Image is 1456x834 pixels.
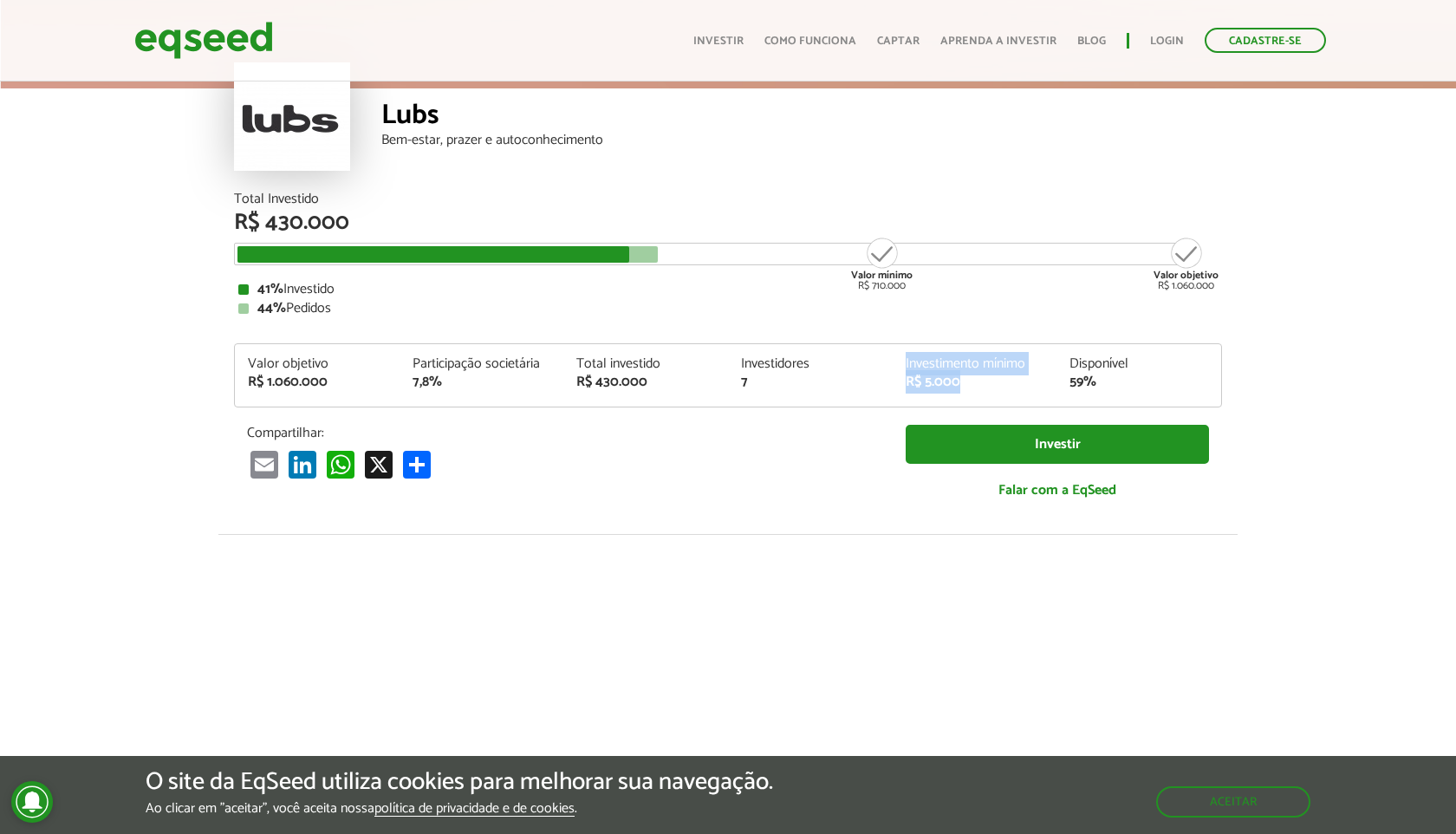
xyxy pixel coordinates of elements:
[323,450,358,479] a: WhatsApp
[413,357,551,371] div: Participação societária
[381,134,1222,147] div: Bem-estar, prazer e autoconhecimento
[146,800,773,817] p: Ao clicar em "aceitar", você aceita nossa .
[374,802,575,817] a: política de privacidade e de cookies
[361,450,396,479] a: X
[1150,36,1184,47] a: Login
[234,212,1222,234] div: R$ 430.000
[741,375,880,389] div: 7
[238,283,1218,296] div: Investido
[247,425,880,441] p: Compartilhar:
[576,375,715,389] div: R$ 430.000
[413,375,551,389] div: 7,8%
[400,450,434,479] a: Compartilhar
[851,267,913,283] strong: Valor mínimo
[741,357,880,371] div: Investidores
[381,101,1222,134] div: Lubs
[1154,267,1219,283] strong: Valor objetivo
[134,17,273,63] img: EqSeed
[849,236,914,291] div: R$ 710.000
[238,302,1218,316] div: Pedidos
[764,36,856,47] a: Como funciona
[146,769,773,796] h5: O site da EqSeed utiliza cookies para melhorar sua navegação.
[248,375,387,389] div: R$ 1.060.000
[248,357,387,371] div: Valor objetivo
[906,375,1044,389] div: R$ 5.000
[906,357,1044,371] div: Investimento mínimo
[1156,786,1310,818] button: Aceitar
[1069,375,1208,389] div: 59%
[576,357,715,371] div: Total investido
[693,36,744,47] a: Investir
[906,472,1209,508] a: Falar com a EqSeed
[257,296,286,320] strong: 44%
[1069,357,1208,371] div: Disponível
[234,192,1222,206] div: Total Investido
[1154,236,1219,291] div: R$ 1.060.000
[940,36,1056,47] a: Aprenda a investir
[1205,28,1326,53] a: Cadastre-se
[257,277,283,301] strong: 41%
[247,450,282,479] a: Email
[285,450,320,479] a: LinkedIn
[1077,36,1106,47] a: Blog
[877,36,920,47] a: Captar
[906,425,1209,464] a: Investir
